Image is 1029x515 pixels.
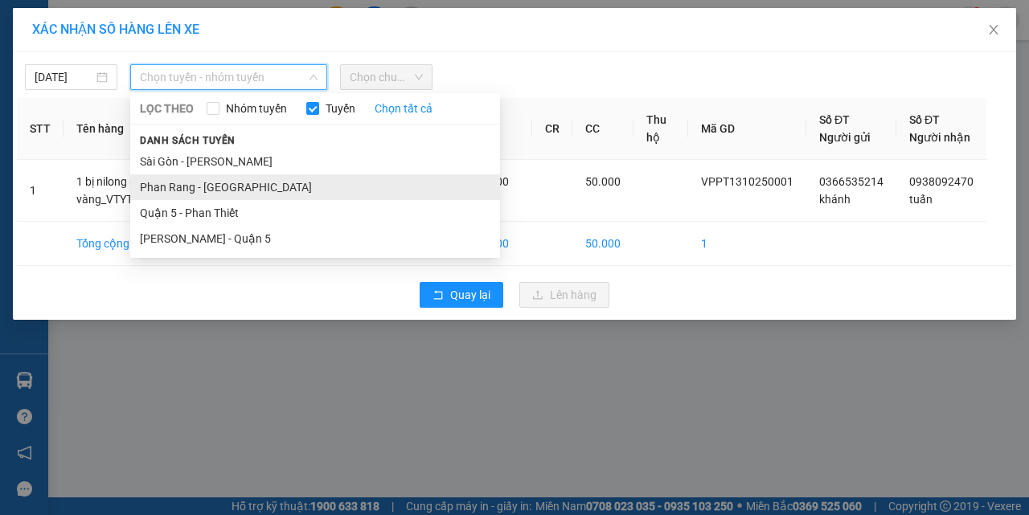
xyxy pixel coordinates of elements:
span: close [987,23,1000,36]
b: [DOMAIN_NAME] [135,61,221,74]
a: Chọn tất cả [375,100,433,117]
span: Chọn tuyến - nhóm tuyến [140,65,318,89]
td: 1 bị nilong màu vàng_VTYT [64,160,189,222]
span: khánh [819,193,851,206]
td: 50.000 [572,222,633,266]
td: Tổng cộng [64,222,189,266]
li: Phan Rang - [GEOGRAPHIC_DATA] [130,174,500,200]
th: Mã GD [688,98,806,160]
th: CC [572,98,633,160]
span: Chọn chuyến [350,65,423,89]
th: CR [532,98,572,160]
li: Sài Gòn - [PERSON_NAME] [130,149,500,174]
span: Tuyến [319,100,362,117]
img: logo.jpg [174,20,213,59]
span: Nhóm tuyến [219,100,293,117]
th: Thu hộ [633,98,688,160]
li: (c) 2017 [135,76,221,96]
span: XÁC NHẬN SỐ HÀNG LÊN XE [32,22,199,37]
li: [PERSON_NAME] - Quận 5 [130,226,500,251]
span: Quay lại [450,286,490,304]
span: LỌC THEO [140,100,194,117]
span: Người nhận [909,131,970,144]
span: 50.000 [585,175,621,188]
b: [PERSON_NAME] [20,104,91,179]
button: Close [971,8,1016,53]
input: 13/10/2025 [35,68,93,86]
span: down [309,72,318,82]
span: VPPT1310250001 [701,175,793,188]
span: 0938092470 [909,175,974,188]
span: tuấn [909,193,933,206]
th: STT [17,98,64,160]
td: 1 [688,222,806,266]
li: Quận 5 - Phan Thiết [130,200,500,226]
b: Gửi khách hàng [99,23,159,99]
td: 1 [17,160,64,222]
button: rollbackQuay lại [420,282,503,308]
span: Số ĐT [819,113,850,126]
span: 0366535214 [819,175,883,188]
span: Danh sách tuyến [130,133,245,148]
span: rollback [433,289,444,302]
span: Số ĐT [909,113,940,126]
button: uploadLên hàng [519,282,609,308]
span: Người gửi [819,131,871,144]
th: Tên hàng [64,98,189,160]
